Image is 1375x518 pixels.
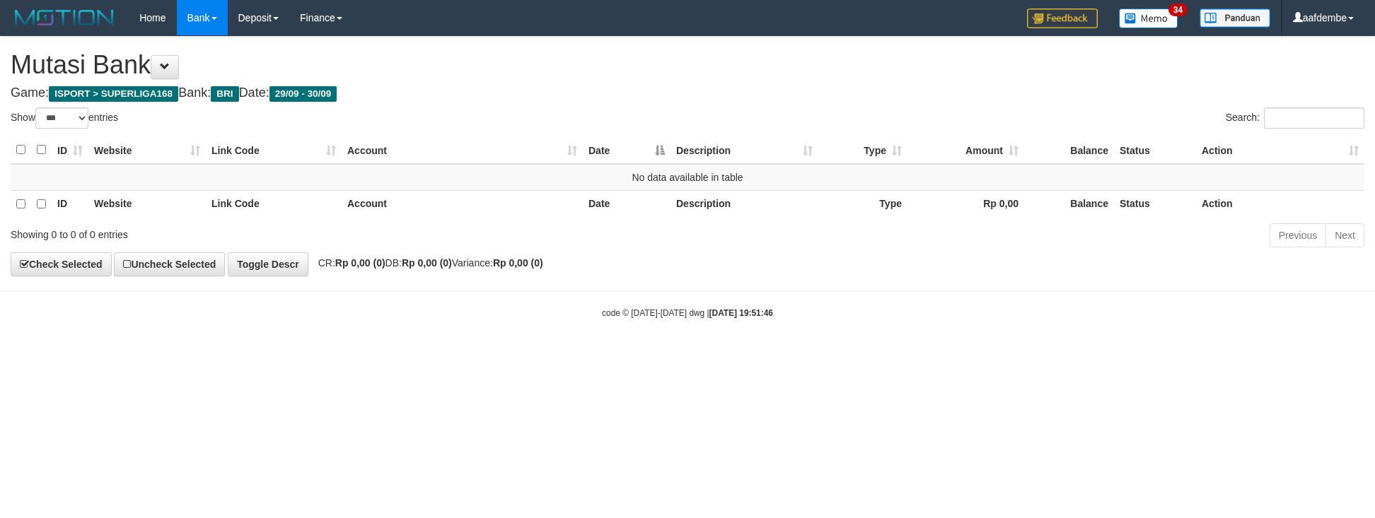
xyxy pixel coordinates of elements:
td: No data available in table [11,164,1364,191]
th: Website [88,190,206,218]
th: Date: activate to sort column descending [583,136,671,164]
label: Search: [1226,107,1364,129]
th: Link Code: activate to sort column ascending [206,136,342,164]
a: Previous [1270,223,1326,247]
span: 29/09 - 30/09 [269,86,337,102]
th: ID [52,190,88,218]
th: Link Code [206,190,342,218]
img: MOTION_logo.png [11,7,118,28]
span: 34 [1168,4,1188,16]
th: Status [1114,136,1196,164]
th: Action [1196,190,1364,218]
div: Showing 0 to 0 of 0 entries [11,222,562,242]
strong: [DATE] 19:51:46 [709,308,773,318]
h1: Mutasi Bank [11,51,1364,79]
h4: Game: Bank: Date: [11,86,1364,100]
label: Show entries [11,107,118,129]
a: Check Selected [11,252,112,276]
th: Account: activate to sort column ascending [342,136,583,164]
th: Website: activate to sort column ascending [88,136,206,164]
th: Balance [1024,136,1114,164]
img: panduan.png [1200,8,1270,28]
input: Search: [1264,107,1364,129]
th: ID: activate to sort column ascending [52,136,88,164]
a: Uncheck Selected [114,252,225,276]
a: Toggle Descr [228,252,308,276]
select: Showentries [35,107,88,129]
strong: Rp 0,00 (0) [402,257,452,269]
th: Date [583,190,671,218]
th: Status [1114,190,1196,218]
strong: Rp 0,00 (0) [493,257,543,269]
span: BRI [211,86,238,102]
th: Action: activate to sort column ascending [1196,136,1364,164]
th: Type: activate to sort column ascending [818,136,907,164]
th: Amount: activate to sort column ascending [907,136,1024,164]
span: CR: DB: Variance: [311,257,543,269]
img: Button%20Memo.svg [1119,8,1178,28]
th: Description: activate to sort column ascending [671,136,818,164]
a: Next [1325,223,1364,247]
th: Balance [1024,190,1114,218]
img: Feedback.jpg [1027,8,1098,28]
th: Type [818,190,907,218]
span: ISPORT > SUPERLIGA168 [49,86,178,102]
th: Account [342,190,583,218]
strong: Rp 0,00 (0) [335,257,385,269]
th: Rp 0,00 [907,190,1024,218]
th: Description [671,190,818,218]
small: code © [DATE]-[DATE] dwg | [602,308,773,318]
